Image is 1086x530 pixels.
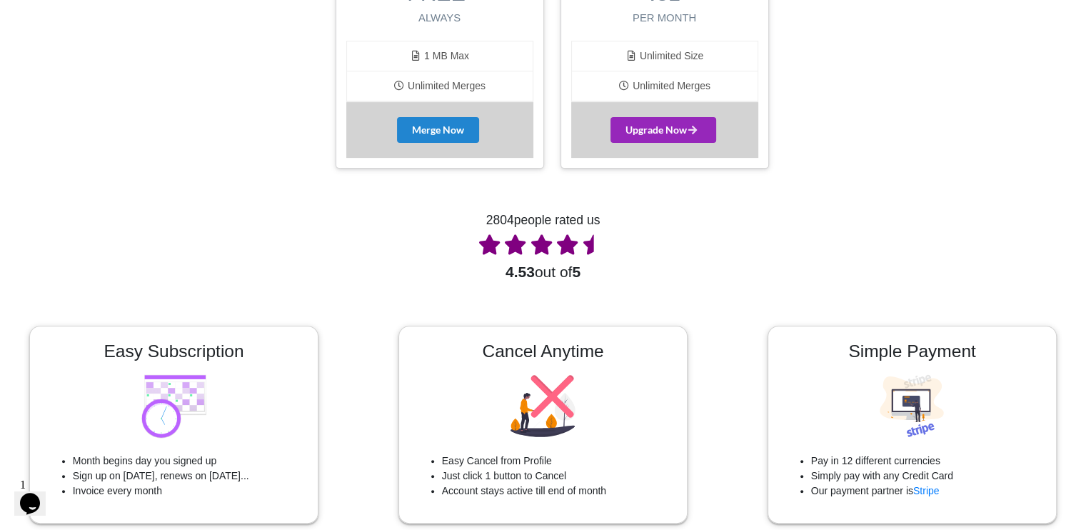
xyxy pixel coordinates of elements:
[511,374,575,439] img: pricingFeaturePicture
[618,80,710,91] span: Unlimited Merges
[625,124,701,136] span: Upgrade Now
[811,454,1042,469] li: Pay in 12 different currencies
[442,454,673,469] li: Easy Cancel from Profile
[346,10,533,26] span: ALWAYS
[913,485,940,496] a: Stripe
[14,473,60,516] iframe: chat widget
[811,469,1042,484] li: Simply pay with any Credit Card
[442,469,673,484] li: Just click 1 button to Cancel
[73,454,304,469] li: Month begins day you signed up
[44,341,304,361] h3: Easy Subscription
[506,264,535,280] b: 4.53
[393,80,486,91] span: Unlimited Merges
[610,117,716,143] button: Upgrade Now
[783,341,1042,361] h3: Simple Payment
[442,484,673,499] li: Account stays active till end of month
[73,469,304,484] li: Sign up on [DATE], renews on [DATE]...
[397,117,479,143] button: Merge Now
[625,50,704,61] span: Unlimited Size
[572,264,580,280] b: 5
[571,10,758,26] span: PER MONTH
[880,374,945,439] img: pricingFeaturePicture
[811,484,1042,499] li: Our payment partner is
[410,50,469,61] span: 1 MB Max
[141,374,206,439] img: pricingFeaturePicture
[73,484,304,499] li: Invoice every month
[413,341,673,361] h3: Cancel Anytime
